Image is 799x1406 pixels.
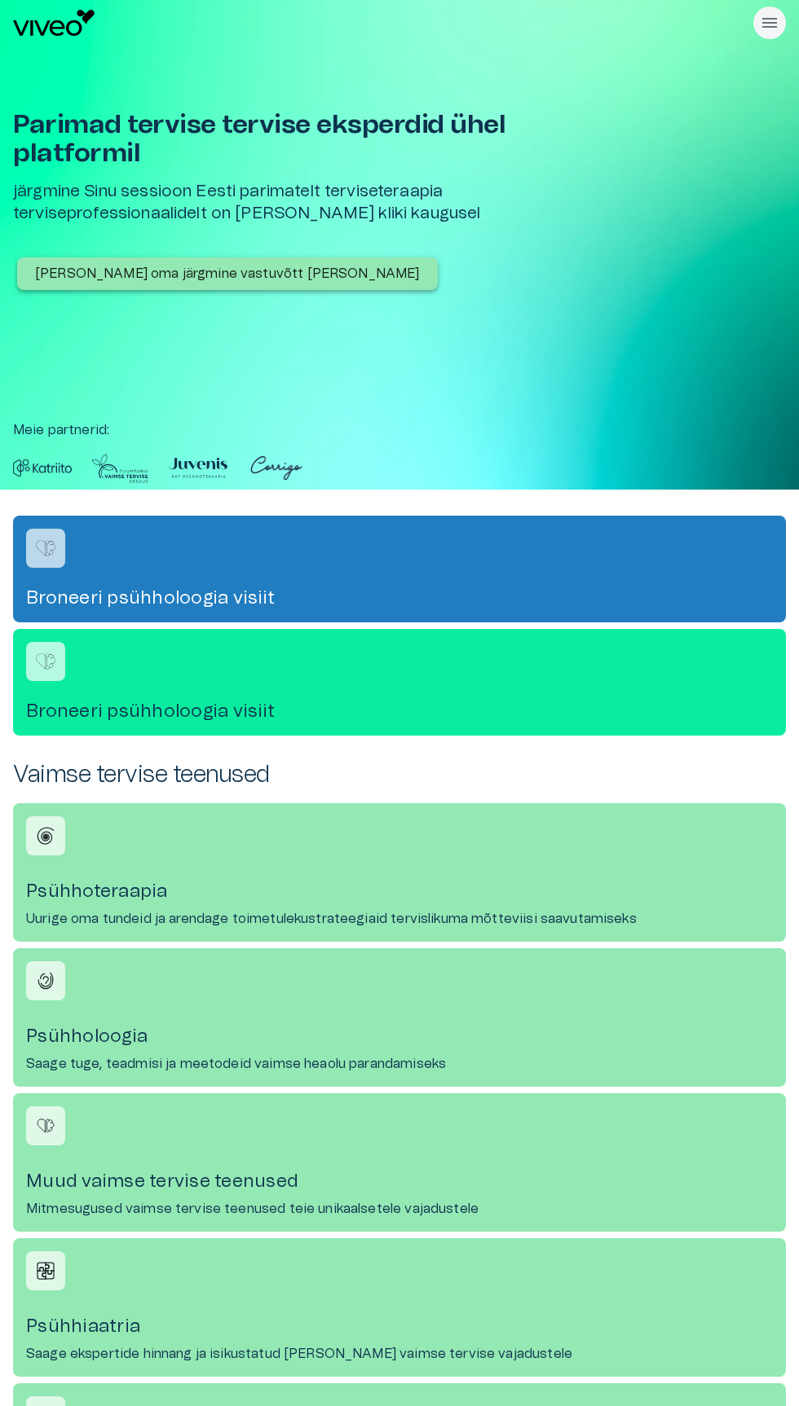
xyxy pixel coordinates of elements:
[13,629,786,736] a: Navigeeri teenuse broneerimise juurde
[26,1316,773,1338] h4: Psühhiaatria
[33,649,58,674] img: Broneeri psühhiaatri visiit logo
[13,453,72,484] img: Partneri logo
[33,824,58,848] img: Psühhoteraapia icon
[13,424,107,437] font: Meie partnerid
[26,1199,479,1219] p: Mitmesugused vaimse tervise teenused teie unikaalsetele vajadustele
[169,453,227,484] img: Partneri logo
[33,969,58,993] img: Psühholoogia icon
[26,881,773,903] h4: Psühhoteraapia
[13,762,786,790] h2: Vaimse tervise teenused
[753,7,786,39] button: Rippmenüü nähtavus
[13,10,95,36] img: Viveo logo
[33,536,58,560] img: Broneeri psühholoogi visiit logo
[26,702,275,720] font: Broneeri psühholoogia visiit
[26,1171,773,1193] h4: Muud vaimse tervise teenused
[13,10,747,36] a: Navigeeri avalehele
[91,453,149,484] img: Partneri logo
[247,453,306,484] img: Partneri logo
[33,1114,58,1138] img: Muud vaimse tervise teenused icon
[13,183,481,222] font: järgmine Sinu sessioon Eesti parimatelt terviseteraapia terviseprofessionaalidelt on [PERSON_NAME...
[107,424,109,437] font: :
[13,516,786,622] a: Navigeeri teenuse broneerimise juurde
[26,909,637,929] p: Uurige oma tundeid ja arendage toimetulekustrateegiaid tervislikuma mõtteviisi saavutamiseks
[26,1054,446,1074] p: Saage tuge, teadmisi ja meetodeid vaimse heaolu parandamiseks
[33,1259,58,1283] img: Psühhiaatria icon
[13,112,505,166] font: Parimad tervise tervise eksperdid ühel platformil
[26,1026,773,1048] h4: Psühholoogia
[26,589,275,607] font: Broneeri psühholoogia visiit
[35,267,420,280] font: [PERSON_NAME] oma järgmine vastuvõtt [PERSON_NAME]
[26,1344,572,1364] p: Saage ekspertide hinnang ja isikustatud [PERSON_NAME] vaimse tervise vajadustele
[17,257,438,290] button: [PERSON_NAME] oma järgmine vastuvõtt [PERSON_NAME]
